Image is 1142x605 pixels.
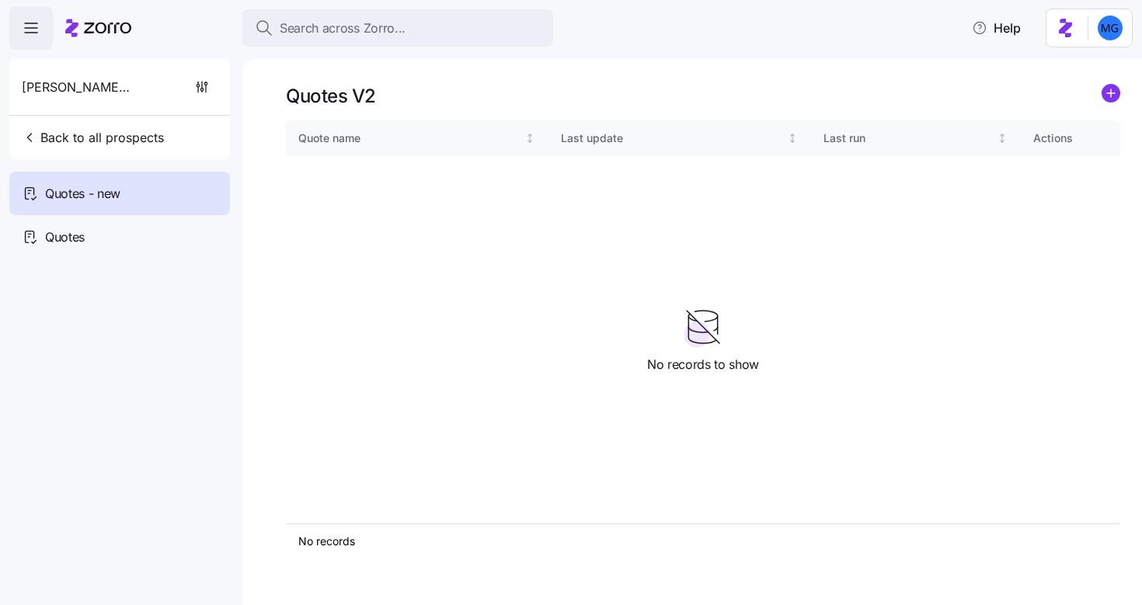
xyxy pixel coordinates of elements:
span: No records to show [647,355,759,374]
div: Not sorted [787,133,798,144]
th: Quote nameNot sorted [286,120,548,156]
button: Help [959,12,1033,43]
svg: add icon [1102,84,1120,103]
span: Quotes - new [45,184,120,203]
span: Back to all prospects [22,128,164,147]
div: Last update [561,130,784,147]
div: No records [298,534,976,549]
th: Last runNot sorted [811,120,1022,156]
img: 61c362f0e1d336c60eacb74ec9823875 [1098,16,1123,40]
h1: Quotes V2 [286,84,376,108]
span: Search across Zorro... [280,19,406,38]
a: Quotes - new [9,172,230,215]
div: Last run [823,130,994,147]
th: Last updateNot sorted [548,120,811,156]
a: Quotes [9,215,230,259]
span: [PERSON_NAME] Hospitality [22,78,134,97]
span: Help [972,19,1021,37]
a: add icon [1102,84,1120,108]
div: Not sorted [997,133,1008,144]
div: Quote name [298,130,521,147]
span: Quotes [45,228,85,247]
div: Not sorted [524,133,535,144]
button: Back to all prospects [16,122,170,153]
button: Search across Zorro... [242,9,553,47]
div: Actions [1033,130,1108,147]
